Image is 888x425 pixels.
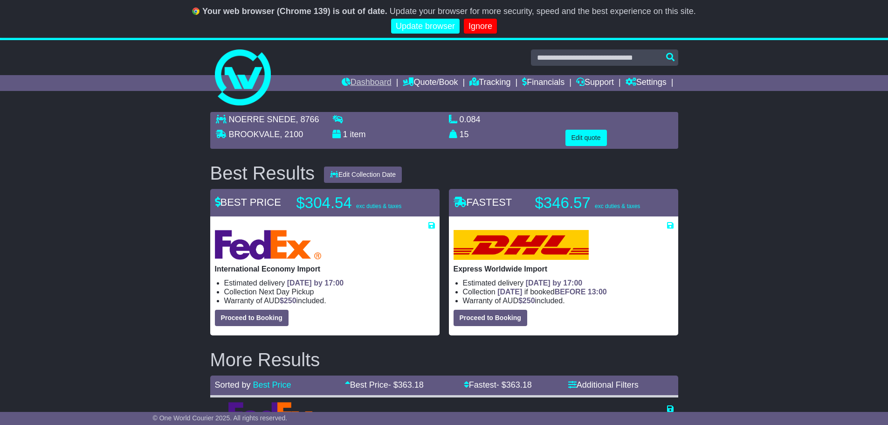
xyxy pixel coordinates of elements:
p: $304.54 [296,194,413,212]
li: Collection [463,287,674,296]
span: 1 [343,130,348,139]
span: $ [518,297,535,305]
span: Update your browser for more security, speed and the best experience on this site. [390,7,696,16]
a: Fastest- $363.18 [464,380,532,390]
a: Additional Filters [568,380,639,390]
span: 13:00 [588,288,607,296]
img: FedEx Express: International Economy Import [215,230,322,260]
span: BEFORE [555,288,586,296]
span: Sorted by [215,380,251,390]
a: Support [576,75,614,91]
li: Collection [224,287,435,296]
span: Next Day Pickup [259,288,314,296]
h2: More Results [210,349,678,370]
li: Warranty of AUD included. [224,296,435,305]
a: Best Price- $363.18 [345,380,424,390]
span: 363.18 [506,380,532,390]
span: , 8766 [296,115,319,124]
span: 250 [284,297,296,305]
a: Quote/Book [403,75,458,91]
a: Update browser [391,19,460,34]
span: [DATE] by 17:00 [526,279,583,287]
button: Edit quote [565,130,607,146]
a: Financials [522,75,564,91]
li: Estimated delivery [463,279,674,287]
span: [DATE] by 17:00 [287,279,344,287]
b: Your web browser (Chrome 139) is out of date. [202,7,387,16]
span: 0.084 [460,115,481,124]
li: Warranty of AUD included. [463,296,674,305]
button: Proceed to Booking [454,310,527,326]
span: , 2100 [280,130,303,139]
span: 363.18 [398,380,424,390]
li: Estimated delivery [224,279,435,287]
span: BEST PRICE [215,196,281,208]
span: BROOKVALE [229,130,280,139]
a: Ignore [464,19,497,34]
span: 15 [460,130,469,139]
img: DHL: Express Worldwide Import [454,230,589,260]
p: International Economy Import [215,265,435,273]
div: Best Results [206,163,320,183]
span: exc duties & taxes [356,203,401,209]
span: NOERRE SNEDE [229,115,296,124]
button: Edit Collection Date [324,167,402,183]
p: $346.57 [535,194,652,212]
button: Proceed to Booking [215,310,289,326]
a: Settings [626,75,667,91]
span: exc duties & taxes [595,203,640,209]
a: Tracking [469,75,510,91]
span: item [350,130,366,139]
a: Dashboard [342,75,392,91]
span: FASTEST [454,196,512,208]
span: © One World Courier 2025. All rights reserved. [153,414,288,422]
span: - $ [496,380,532,390]
span: $ [280,297,296,305]
p: Express Worldwide Import [454,265,674,273]
a: Best Price [253,380,291,390]
span: if booked [497,288,606,296]
span: - $ [388,380,424,390]
span: [DATE] [497,288,522,296]
span: 250 [523,297,535,305]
